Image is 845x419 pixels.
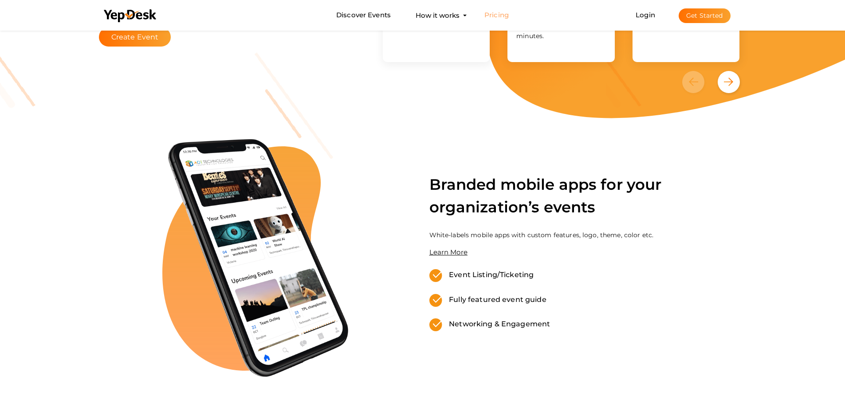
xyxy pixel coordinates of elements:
[429,318,443,331] img: networking and engagement
[413,7,462,23] button: How it works
[429,248,468,256] a: Learn More
[718,71,740,93] button: Next
[682,71,715,93] button: Previous
[429,173,749,219] label: Branded mobile apps for your organization’s events
[442,269,534,281] label: Event Listing/Ticketing
[99,27,171,47] button: Create Event
[442,294,546,305] label: Fully featured event guide
[679,8,731,23] button: Get Started
[162,137,350,379] img: branded mobile app
[336,7,391,23] a: Discover Events
[429,269,443,282] img: event listing
[429,294,443,307] img: featured event guide
[442,318,550,330] label: Networking & Engagement
[636,11,655,19] a: Login
[484,7,509,23] a: Pricing
[429,229,749,241] p: White-labels mobile apps with custom features, logo, theme, color etc.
